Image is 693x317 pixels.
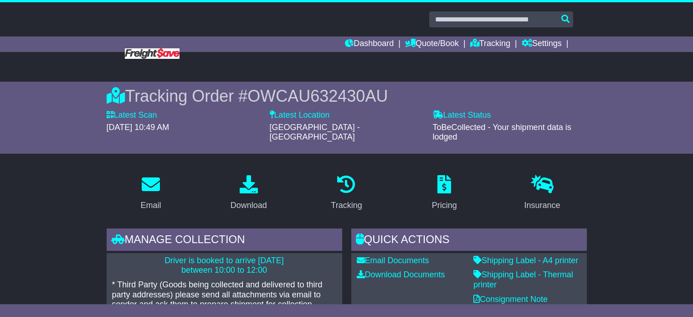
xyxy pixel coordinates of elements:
[112,280,337,310] p: * Third Party (Goods being collected and delivered to third party addresses) please send all atta...
[107,229,342,253] div: Manage collection
[405,36,459,52] a: Quote/Book
[433,110,491,120] label: Latest Status
[270,110,330,120] label: Latest Location
[112,256,337,275] p: Driver is booked to arrive [DATE] between 10:00 to 12:00
[473,295,548,304] a: Consignment Note
[351,229,587,253] div: Quick Actions
[231,199,267,212] div: Download
[125,48,180,59] img: Freight Save
[134,172,167,215] a: Email
[357,256,429,265] a: Email Documents
[325,172,368,215] a: Tracking
[225,172,273,215] a: Download
[140,199,161,212] div: Email
[433,123,571,142] span: ToBeCollected - Your shipment data is lodged
[473,256,578,265] a: Shipping Label - A4 printer
[522,36,562,52] a: Settings
[270,123,360,142] span: [GEOGRAPHIC_DATA] - [GEOGRAPHIC_DATA]
[473,270,573,289] a: Shipping Label - Thermal printer
[524,199,560,212] div: Insurance
[247,87,388,105] span: OWCAU632430AU
[426,172,463,215] a: Pricing
[357,270,445,279] a: Download Documents
[331,199,362,212] div: Tracking
[107,110,157,120] label: Latest Scan
[107,123,169,132] span: [DATE] 10:49 AM
[432,199,457,212] div: Pricing
[345,36,394,52] a: Dashboard
[470,36,510,52] a: Tracking
[518,172,566,215] a: Insurance
[107,86,587,106] div: Tracking Order #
